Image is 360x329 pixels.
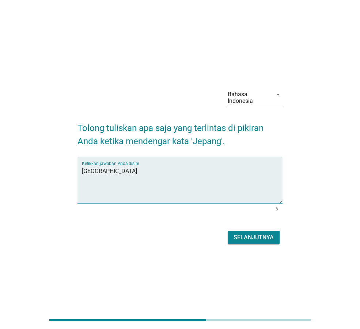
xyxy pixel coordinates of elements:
[77,114,283,148] h2: Tolong tuliskan apa saja yang terlintas di pikiran Anda ketika mendengar kata 'Jepang'.
[274,90,283,99] i: arrow_drop_down
[82,165,283,204] textarea: Ketikkan jawaban Anda disini.
[276,207,278,211] div: 6
[234,233,274,242] div: Selanjutnya
[228,91,268,104] div: Bahasa Indonesia
[228,231,280,244] button: Selanjutnya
